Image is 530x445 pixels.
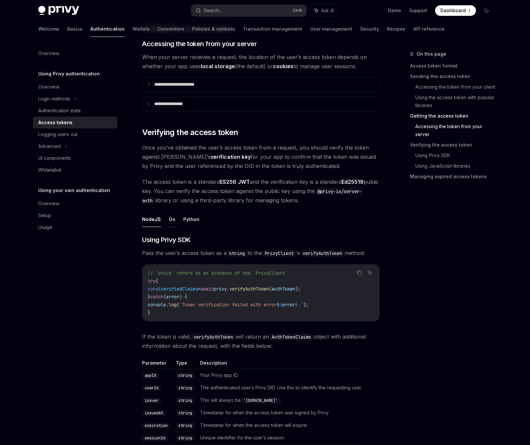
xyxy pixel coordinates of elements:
[33,105,117,117] a: Authentication state
[214,286,227,292] span: privy
[38,223,52,231] div: Usage
[415,150,497,161] a: Using Privy SDK
[197,406,362,419] td: Timestamp for when the access token was signed by Privy.
[197,431,362,444] td: Unique identifier for the user’s session.
[179,294,187,300] span: ) {
[38,130,77,138] div: Logging users out
[173,360,197,369] th: Type
[410,140,497,150] a: Verifying the access token
[142,177,380,205] span: The access token is a standard and the verification key is a standard public key. You can verify ...
[415,161,497,171] a: Using JavaScript libraries
[67,21,82,37] a: Basics
[410,61,497,71] a: Access token format
[413,21,445,37] a: API reference
[148,286,161,292] span: const
[142,143,380,171] span: Once you’ve obtained the user’s access token from a request, you should verify the token against ...
[238,179,250,185] a: JWT
[191,5,307,16] button: Search...CtrlK
[38,186,110,194] h5: Using your own authentication
[142,372,159,379] code: appId
[148,294,150,300] span: }
[150,294,163,300] span: catch
[310,5,339,16] button: Ask AI
[191,333,236,341] code: verifyAuthToken
[33,221,117,233] a: Usage
[200,286,214,292] span: await
[90,21,125,37] a: Authentication
[148,270,287,276] span: // `privy` refers to an instance of the `PrivyClient`
[148,278,156,284] span: try
[366,268,374,277] button: Ask AI
[410,71,497,82] a: Sending the access token
[310,21,352,37] a: User management
[197,381,362,394] td: The authenticated user’s Privy DID. Use this to identify the requesting user.
[220,179,236,185] a: ES256
[210,153,251,160] strong: verification key
[227,286,229,292] span: .
[142,39,257,48] span: Accessing the token from your server
[388,7,401,14] a: Demo
[142,52,380,71] span: When your server receives a request, the location of the user’s access token depends on whether y...
[273,63,293,70] strong: cookies
[241,397,280,404] code: '[DOMAIN_NAME]'
[177,302,179,308] span: (
[387,21,405,37] a: Recipes
[197,419,362,431] td: Timestamp for when the access token will expire.
[142,435,168,441] code: sessionId
[282,302,295,308] span: error
[293,8,303,13] span: Ctrl K
[33,164,117,176] a: Whitelabel
[176,385,195,391] code: string
[183,211,199,227] button: Python
[355,268,364,277] button: Copy the contents from the code block
[410,111,497,121] a: Getting the access token
[169,211,175,227] button: Go
[142,360,173,369] th: Parameter
[38,211,51,219] div: Setup
[295,302,298,308] span: }
[38,119,73,126] div: Access tokens
[197,369,362,381] td: Your Privy app ID.
[38,6,79,15] img: dark logo
[179,302,277,308] span: `Token verification failed with error
[341,179,364,185] a: Ed25519
[38,142,61,150] div: Advanced
[161,286,198,292] span: verifiedClaims
[197,360,362,369] th: Description
[148,302,166,308] span: console
[33,128,117,140] a: Logging users out
[176,372,195,379] code: string
[415,82,497,92] a: Accessing the token from your client
[321,7,334,14] span: Ask AI
[142,397,161,404] code: issuer
[409,7,427,14] a: Support
[33,47,117,59] a: Overview
[142,422,170,429] code: expiration
[198,286,200,292] span: =
[204,7,222,14] div: Search...
[38,83,59,91] div: Overview
[415,92,497,111] a: Using the access token with popular libraries
[440,7,466,14] span: Dashboard
[132,21,150,37] a: Wallets
[176,410,195,416] code: string
[197,394,362,406] td: This will always be .
[142,235,191,244] span: Using Privy SDK
[243,21,302,37] a: Transaction management
[142,127,238,138] span: Verifying the access token
[201,63,235,70] strong: local storage
[262,250,296,257] code: PrivyClient
[298,302,303,308] span: .`
[33,209,117,221] a: Setup
[415,121,497,140] a: Accessing the token from your server
[417,50,446,58] span: On this page
[158,21,184,37] a: Connectors
[303,302,309,308] span: );
[226,250,248,257] code: string
[176,422,195,429] code: string
[166,294,179,300] span: error
[410,171,497,182] a: Managing expired access tokens
[269,333,314,341] code: AuthTokenClaims
[166,302,169,308] span: .
[272,286,295,292] span: authToken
